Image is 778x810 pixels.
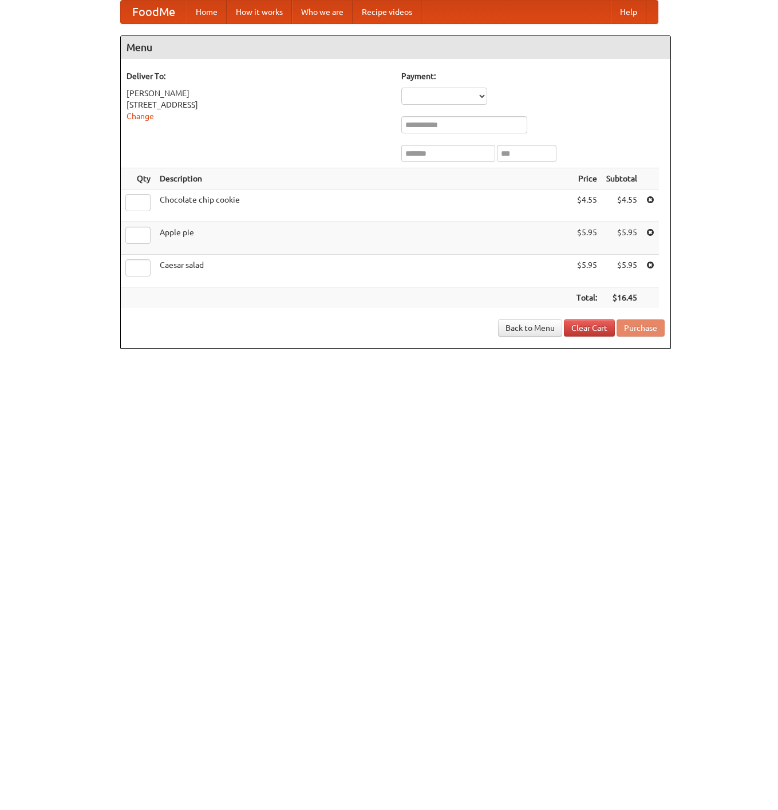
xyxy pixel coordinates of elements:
[602,189,642,222] td: $4.55
[617,319,665,337] button: Purchase
[353,1,421,23] a: Recipe videos
[127,70,390,82] h5: Deliver To:
[572,189,602,222] td: $4.55
[121,168,155,189] th: Qty
[127,112,154,121] a: Change
[611,1,646,23] a: Help
[155,255,572,287] td: Caesar salad
[401,70,665,82] h5: Payment:
[121,1,187,23] a: FoodMe
[155,189,572,222] td: Chocolate chip cookie
[602,222,642,255] td: $5.95
[572,255,602,287] td: $5.95
[187,1,227,23] a: Home
[572,287,602,309] th: Total:
[227,1,292,23] a: How it works
[572,168,602,189] th: Price
[155,222,572,255] td: Apple pie
[498,319,562,337] a: Back to Menu
[602,168,642,189] th: Subtotal
[127,99,390,110] div: [STREET_ADDRESS]
[155,168,572,189] th: Description
[121,36,670,59] h4: Menu
[292,1,353,23] a: Who we are
[602,255,642,287] td: $5.95
[602,287,642,309] th: $16.45
[127,88,390,99] div: [PERSON_NAME]
[572,222,602,255] td: $5.95
[564,319,615,337] a: Clear Cart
